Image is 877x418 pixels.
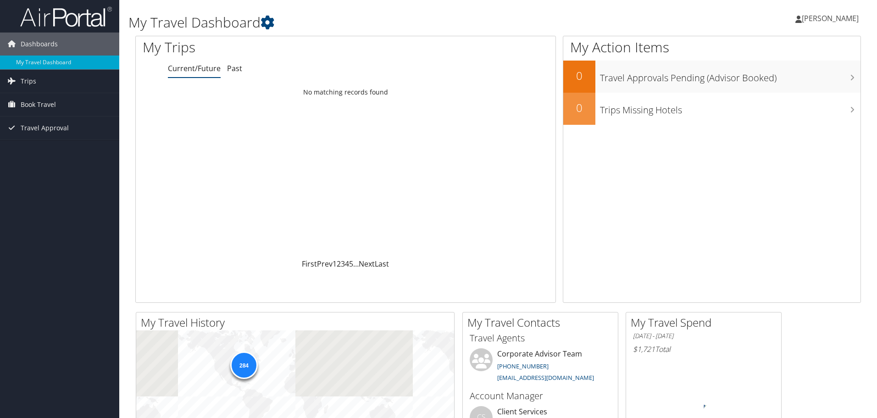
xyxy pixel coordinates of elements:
[337,259,341,269] a: 2
[21,70,36,93] span: Trips
[563,100,595,116] h2: 0
[341,259,345,269] a: 3
[467,315,618,330] h2: My Travel Contacts
[168,63,221,73] a: Current/Future
[600,99,860,117] h3: Trips Missing Hotels
[136,84,555,100] td: No matching records found
[359,259,375,269] a: Next
[21,117,69,139] span: Travel Approval
[349,259,353,269] a: 5
[345,259,349,269] a: 4
[631,315,781,330] h2: My Travel Spend
[353,259,359,269] span: …
[563,38,860,57] h1: My Action Items
[470,390,611,402] h3: Account Manager
[633,344,774,354] h6: Total
[563,93,860,125] a: 0Trips Missing Hotels
[143,38,374,57] h1: My Trips
[128,13,622,32] h1: My Travel Dashboard
[563,68,595,84] h2: 0
[375,259,389,269] a: Last
[20,6,112,28] img: airportal-logo.png
[795,5,868,32] a: [PERSON_NAME]
[227,63,242,73] a: Past
[497,362,549,370] a: [PHONE_NUMBER]
[302,259,317,269] a: First
[465,348,616,386] li: Corporate Advisor Team
[21,93,56,116] span: Book Travel
[317,259,333,269] a: Prev
[230,351,258,379] div: 284
[497,373,594,382] a: [EMAIL_ADDRESS][DOMAIN_NAME]
[563,61,860,93] a: 0Travel Approvals Pending (Advisor Booked)
[600,67,860,84] h3: Travel Approvals Pending (Advisor Booked)
[333,259,337,269] a: 1
[21,33,58,56] span: Dashboards
[633,332,774,340] h6: [DATE] - [DATE]
[802,13,859,23] span: [PERSON_NAME]
[633,344,655,354] span: $1,721
[470,332,611,345] h3: Travel Agents
[141,315,454,330] h2: My Travel History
